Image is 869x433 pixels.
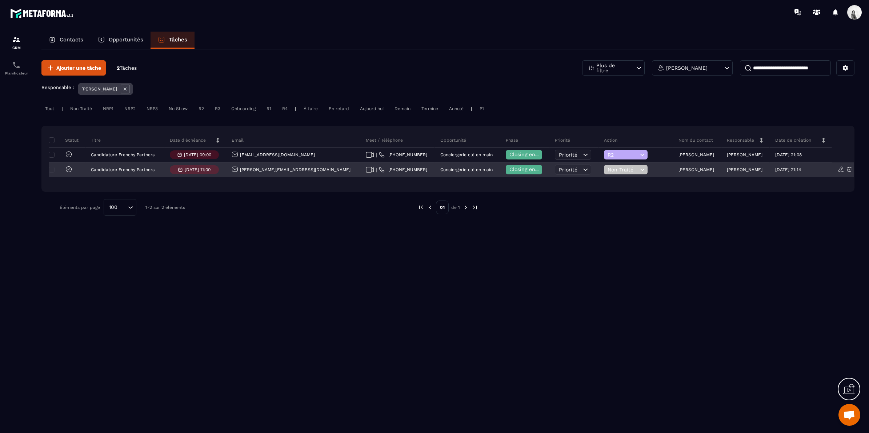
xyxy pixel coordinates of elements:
[476,104,488,113] div: P1
[165,104,191,113] div: No Show
[596,63,628,73] p: Plus de filtre
[727,137,754,143] p: Responsable
[608,152,638,158] span: R2
[509,166,551,172] span: Closing en cours
[41,85,74,90] p: Responsable :
[232,137,244,143] p: Email
[60,36,83,43] p: Contacts
[418,104,442,113] div: Terminé
[838,404,860,426] div: Ouvrir le chat
[121,104,139,113] div: NRP2
[727,152,762,157] p: [PERSON_NAME]
[2,71,31,75] p: Planificateur
[67,104,96,113] div: Non Traité
[678,137,713,143] p: Nom du contact
[12,61,21,69] img: scheduler
[678,167,714,172] p: [PERSON_NAME]
[99,104,117,113] div: NRP1
[440,152,493,157] p: Conciergerie clé en main
[169,36,187,43] p: Tâches
[263,104,275,113] div: R1
[91,32,151,49] a: Opportunités
[445,104,467,113] div: Annulé
[195,104,208,113] div: R2
[104,199,136,216] div: Search for option
[120,203,126,211] input: Search for option
[440,137,466,143] p: Opportunité
[440,167,493,172] p: Conciergerie clé en main
[107,203,120,211] span: 100
[436,201,449,214] p: 01
[559,152,577,158] span: Priorité
[391,104,414,113] div: Demain
[472,204,478,211] img: next
[211,104,224,113] div: R3
[559,167,577,173] span: Priorité
[170,137,206,143] p: Date d’échéance
[418,204,424,211] img: prev
[471,106,472,111] p: |
[325,104,353,113] div: En retard
[228,104,259,113] div: Onboarding
[427,204,433,211] img: prev
[295,106,296,111] p: |
[2,30,31,55] a: formationformationCRM
[775,167,801,172] p: [DATE] 21:14
[509,151,551,157] span: Closing en cours
[666,65,708,70] p: [PERSON_NAME]
[143,104,161,113] div: NRP3
[608,167,638,173] span: Non Traité
[41,60,106,76] button: Ajouter une tâche
[185,167,211,172] p: [DATE] 11:00
[356,104,387,113] div: Aujourd'hui
[91,137,101,143] p: Titre
[91,152,155,157] p: Candidature Frenchy Partners
[60,205,100,210] p: Éléments par page
[145,205,185,210] p: 1-2 sur 2 éléments
[81,86,117,92] p: [PERSON_NAME]
[506,137,518,143] p: Phase
[462,204,469,211] img: next
[555,137,570,143] p: Priorité
[41,32,91,49] a: Contacts
[279,104,291,113] div: R4
[376,152,377,158] span: |
[51,137,79,143] p: Statut
[117,65,137,72] p: 2
[56,64,101,72] span: Ajouter une tâche
[184,152,211,157] p: [DATE] 09:00
[678,152,714,157] p: [PERSON_NAME]
[151,32,195,49] a: Tâches
[379,167,427,173] a: [PHONE_NUMBER]
[775,152,802,157] p: [DATE] 21:08
[2,55,31,81] a: schedulerschedulerPlanificateur
[2,46,31,50] p: CRM
[61,106,63,111] p: |
[10,7,76,20] img: logo
[300,104,321,113] div: À faire
[109,36,143,43] p: Opportunités
[366,137,403,143] p: Meet / Téléphone
[775,137,811,143] p: Date de création
[451,205,460,210] p: de 1
[91,167,155,172] p: Candidature Frenchy Partners
[727,167,762,172] p: [PERSON_NAME]
[379,152,427,158] a: [PHONE_NUMBER]
[604,137,617,143] p: Action
[41,104,58,113] div: Tout
[376,167,377,173] span: |
[120,65,137,71] span: Tâches
[12,35,21,44] img: formation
